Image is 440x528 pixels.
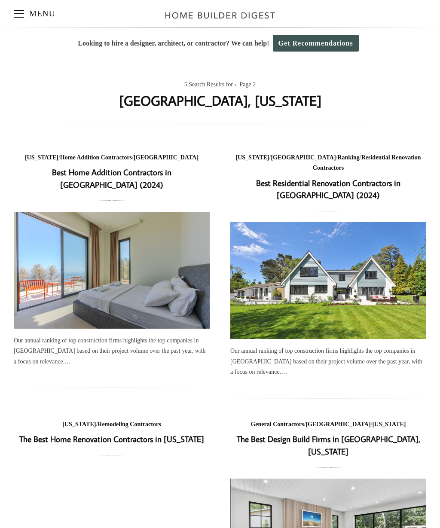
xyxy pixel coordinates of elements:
a: [US_STATE] [62,421,96,427]
span: Page 2 [239,79,256,90]
div: Our annual ranking of top construction firms highlights the top companies in [GEOGRAPHIC_DATA] ba... [14,336,210,367]
h1: [GEOGRAPHIC_DATA], [US_STATE] [119,90,321,111]
a: Residential Renovation Contractors [313,154,421,171]
a: [US_STATE] [25,154,58,161]
a: The Best Home Renovation Contractors in [US_STATE] [19,433,204,444]
a: Ranking [337,154,359,161]
a: Best Residential Renovation Contractors in [GEOGRAPHIC_DATA] (2024) [230,222,426,339]
a: Home Addition Contractors [60,154,132,161]
div: / / / [230,153,426,174]
a: [US_STATE] [235,154,269,161]
span: 5 Search Results for [184,79,238,90]
a: The Best Design Build Firms in [GEOGRAPHIC_DATA], [US_STATE] [237,433,420,457]
a: Best Residential Renovation Contractors in [GEOGRAPHIC_DATA] (2024) [256,177,400,201]
a: [GEOGRAPHIC_DATA] [306,421,370,427]
div: / [14,419,210,430]
a: General Contractors [251,421,304,427]
a: Remodeling Contractors [98,421,161,427]
a: Get Recommendations [273,35,359,52]
div: / / [14,153,210,163]
a: Best Home Addition Contractors in [GEOGRAPHIC_DATA] (2024) [52,167,171,190]
a: [GEOGRAPHIC_DATA] [134,154,199,161]
a: [US_STATE] [372,421,406,427]
span: Menu [14,13,24,14]
div: Our annual ranking of top construction firms highlights the top companies in [GEOGRAPHIC_DATA] ba... [230,346,426,378]
div: / / [230,419,426,430]
a: [GEOGRAPHIC_DATA] [271,154,336,161]
img: Home Builder Digest [161,7,279,24]
a: Best Home Addition Contractors in [GEOGRAPHIC_DATA] (2024) [14,212,210,329]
